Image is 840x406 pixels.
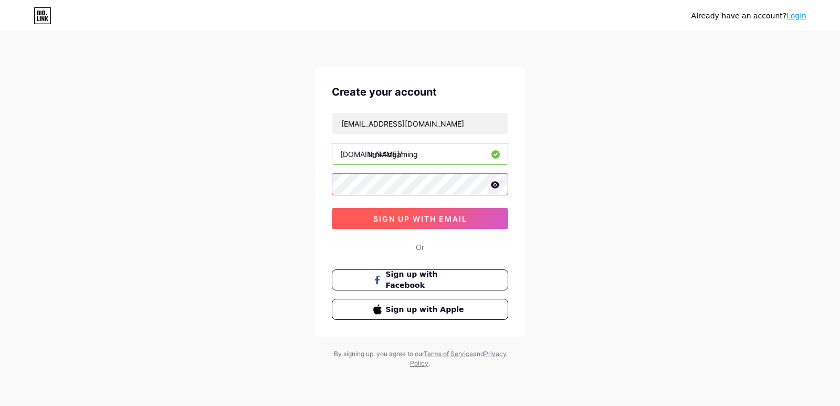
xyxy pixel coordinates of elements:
[332,208,508,229] button: sign up with email
[786,12,806,20] a: Login
[332,143,508,164] input: username
[424,350,473,358] a: Terms of Service
[332,113,508,134] input: Email
[331,349,509,368] div: By signing up, you agree to our and .
[416,242,424,253] div: Or
[332,84,508,100] div: Create your account
[386,269,467,291] span: Sign up with Facebook
[332,299,508,320] button: Sign up with Apple
[386,304,467,315] span: Sign up with Apple
[691,11,806,22] div: Already have an account?
[373,214,467,223] span: sign up with email
[340,149,402,160] div: [DOMAIN_NAME]/
[332,269,508,290] button: Sign up with Facebook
